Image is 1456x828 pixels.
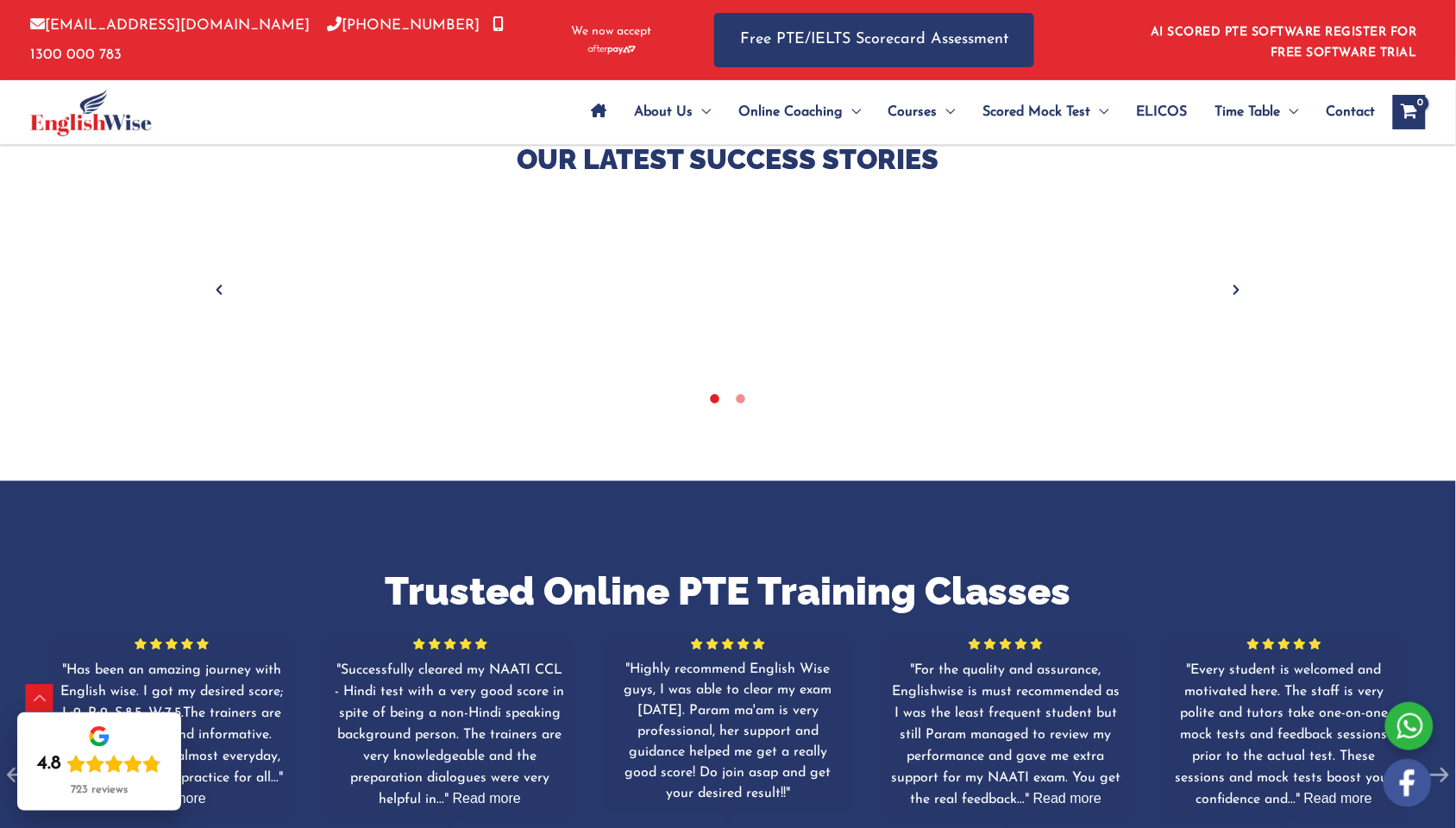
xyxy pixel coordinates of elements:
span: ELICOS [1137,82,1188,142]
span: Read more [138,792,206,806]
span: Menu Toggle [693,82,711,142]
span: We now accept [572,23,652,41]
span: Menu Toggle [938,82,956,142]
a: [EMAIL_ADDRESS][DOMAIN_NAME] [30,18,310,33]
span: Menu Toggle [843,82,861,142]
a: About UsMenu Toggle [620,82,725,142]
span: Courses [888,82,938,142]
span: Menu Toggle [1281,82,1299,142]
a: Scored Mock TestMenu Toggle [970,82,1123,142]
span: Read more [453,792,521,806]
a: Online CoachingMenu Toggle [725,82,875,142]
span: Has been an amazing journey with English wise. I got my desired score; L:9, R:9, S:8.5, W:7.5.The... [60,664,283,786]
span: Read more [1033,792,1101,806]
a: Time TableMenu Toggle [1202,82,1313,142]
div: Highly recommend English Wise guys, I was able to clear my exam [DATE]. Param ma'am is very profe... [612,660,844,805]
span: Successfully cleared my NAATI CCL - Hindi test with a very good score in spite of being a non-Hin... [336,664,565,807]
p: Our Latest Success Stories [223,141,1233,178]
span: Menu Toggle [1091,82,1109,142]
span: About Us [634,82,693,142]
a: ELICOS [1123,82,1202,142]
button: Next [1228,282,1246,299]
a: CoursesMenu Toggle [875,82,970,142]
button: Previous [210,282,228,299]
span: For the quality and assurance, Englishwise is must recommended as I was the least frequent studen... [891,664,1120,807]
a: View Shopping Cart, empty [1393,95,1426,129]
img: Afterpay-Logo [588,45,636,54]
nav: Site Navigation: Main Menu [577,82,1376,142]
a: Free PTE/IELTS Scorecard Assessment [714,13,1034,67]
span: Read more [1304,792,1372,806]
span: Contact [1327,82,1376,142]
span: Scored Mock Test [983,82,1091,142]
div: Rating: 4.8 out of 5 [37,752,161,776]
div: 723 reviews [71,783,128,797]
a: [PHONE_NUMBER] [327,18,480,33]
a: Contact [1313,82,1376,142]
a: AI SCORED PTE SOFTWARE REGISTER FOR FREE SOFTWARE TRIAL [1152,26,1418,60]
span: Time Table [1215,82,1281,142]
span: Every student is welcomed and motivated here. The staff is very polite and tutors take one-on-one... [1175,664,1393,807]
span: Online Coaching [738,82,843,142]
aside: Header Widget 1 [1141,12,1426,68]
img: cropped-ew-logo [30,89,152,136]
div: 4.8 [37,752,61,776]
img: white-facebook.png [1384,759,1432,807]
a: 1300 000 783 [30,18,504,61]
